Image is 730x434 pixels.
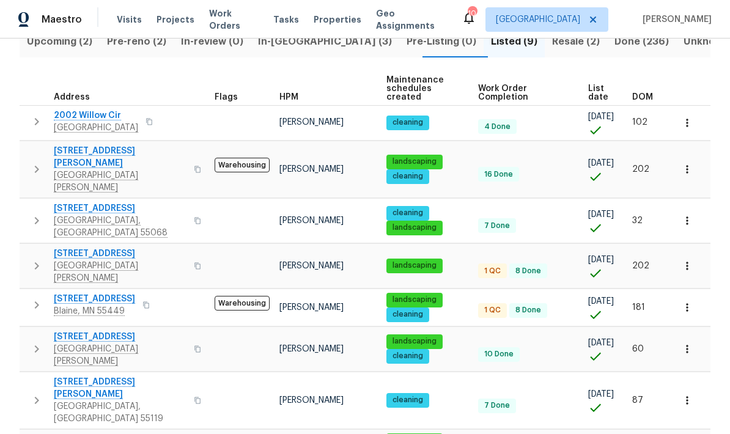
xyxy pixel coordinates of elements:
[215,158,270,172] span: Warehousing
[479,221,515,231] span: 7 Done
[588,112,614,121] span: [DATE]
[511,305,546,315] span: 8 Done
[632,118,647,127] span: 102
[117,13,142,26] span: Visits
[632,396,643,405] span: 87
[279,216,344,225] span: [PERSON_NAME]
[632,303,645,312] span: 181
[491,33,537,50] span: Listed (9)
[279,303,344,312] span: [PERSON_NAME]
[632,165,649,174] span: 202
[588,84,611,101] span: List date
[632,216,643,225] span: 32
[496,13,580,26] span: [GEOGRAPHIC_DATA]
[632,262,649,270] span: 202
[157,13,194,26] span: Projects
[588,210,614,219] span: [DATE]
[479,122,515,132] span: 4 Done
[407,33,476,50] span: Pre-Listing (0)
[54,93,90,101] span: Address
[388,156,441,167] span: landscaping
[388,336,441,347] span: landscaping
[552,33,600,50] span: Resale (2)
[388,351,428,361] span: cleaning
[279,262,344,270] span: [PERSON_NAME]
[279,165,344,174] span: [PERSON_NAME]
[588,339,614,347] span: [DATE]
[588,297,614,306] span: [DATE]
[386,76,457,101] span: Maintenance schedules created
[258,33,392,50] span: In-[GEOGRAPHIC_DATA] (3)
[273,15,299,24] span: Tasks
[614,33,669,50] span: Done (236)
[388,171,428,182] span: cleaning
[388,260,441,271] span: landscaping
[588,390,614,399] span: [DATE]
[638,13,712,26] span: [PERSON_NAME]
[478,84,567,101] span: Work Order Completion
[588,256,614,264] span: [DATE]
[479,349,518,359] span: 10 Done
[314,13,361,26] span: Properties
[181,33,243,50] span: In-review (0)
[388,395,428,405] span: cleaning
[42,13,82,26] span: Maestro
[279,345,344,353] span: [PERSON_NAME]
[388,117,428,128] span: cleaning
[588,159,614,167] span: [DATE]
[215,93,238,101] span: Flags
[632,93,653,101] span: DOM
[279,396,344,405] span: [PERSON_NAME]
[479,400,515,411] span: 7 Done
[279,118,344,127] span: [PERSON_NAME]
[215,296,270,311] span: Warehousing
[479,305,506,315] span: 1 QC
[279,93,298,101] span: HPM
[479,266,506,276] span: 1 QC
[388,223,441,233] span: landscaping
[388,208,428,218] span: cleaning
[27,33,92,50] span: Upcoming (2)
[632,345,644,353] span: 60
[388,309,428,320] span: cleaning
[54,400,186,425] span: [GEOGRAPHIC_DATA], [GEOGRAPHIC_DATA] 55119
[511,266,546,276] span: 8 Done
[376,7,447,32] span: Geo Assignments
[479,169,518,180] span: 16 Done
[107,33,166,50] span: Pre-reno (2)
[209,7,259,32] span: Work Orders
[388,295,441,305] span: landscaping
[468,7,476,20] div: 10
